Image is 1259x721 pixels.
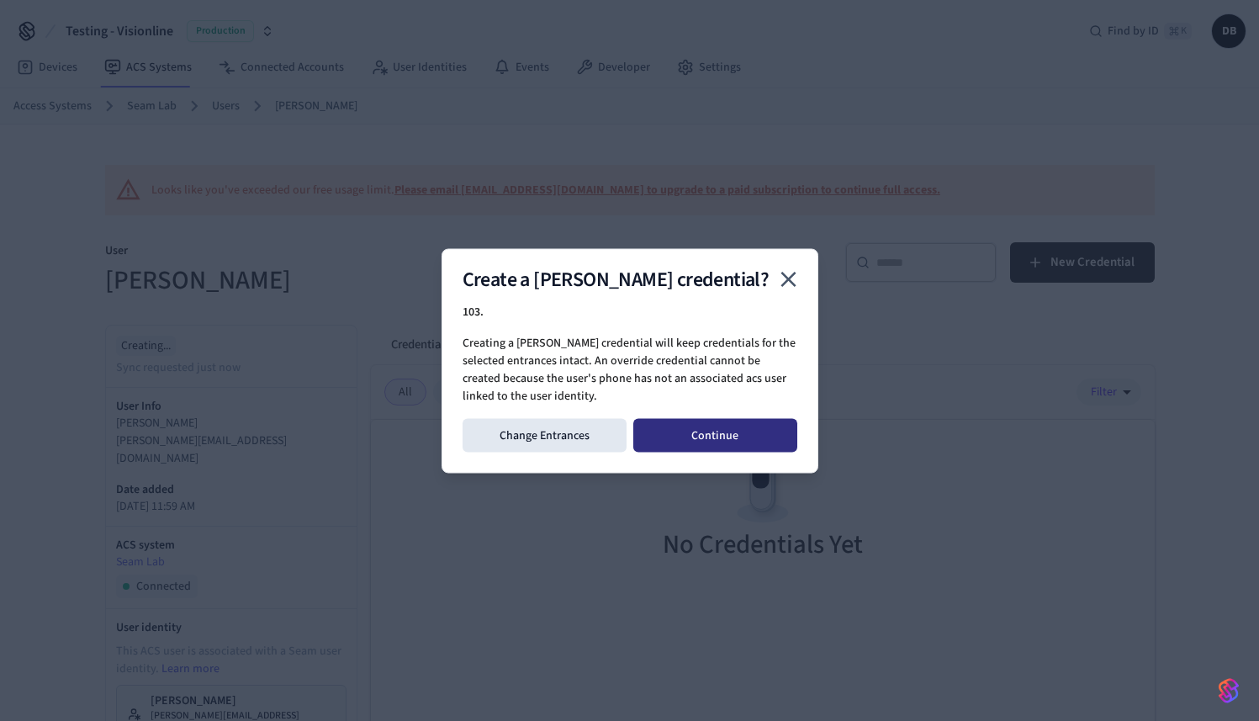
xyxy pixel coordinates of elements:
button: close [769,259,808,299]
div: Creating a [PERSON_NAME] credential will keep credentials for the selected entrances intact. An o... [442,248,818,473]
button: Change Entrances [463,418,627,452]
h2: Create a [PERSON_NAME] credential? [463,269,797,289]
button: Continue [633,418,797,452]
p: 103 . [463,303,797,321]
img: SeamLogoGradient.69752ec5.svg [1219,677,1239,704]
